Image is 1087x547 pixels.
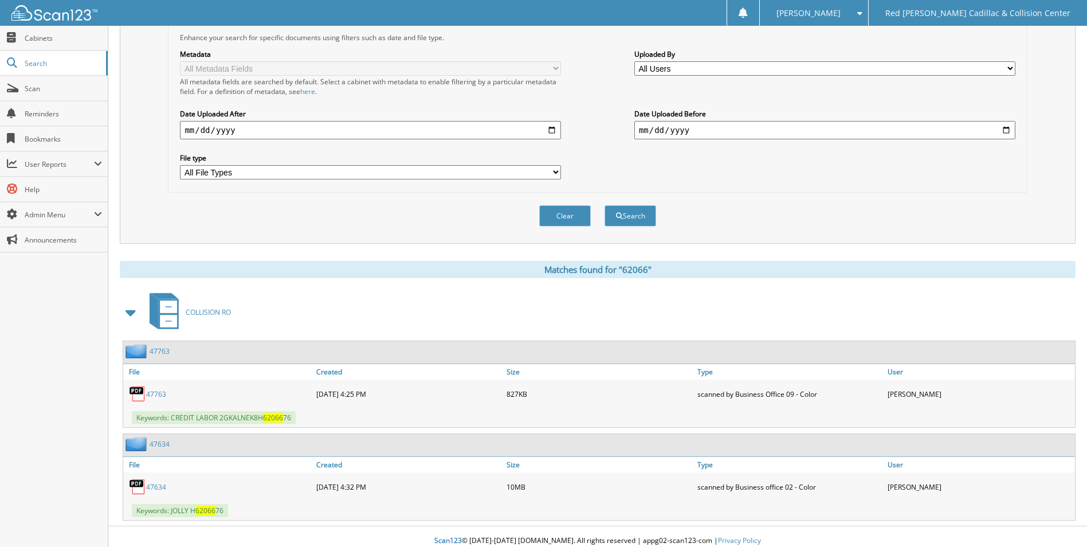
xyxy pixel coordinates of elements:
[434,536,462,545] span: Scan123
[129,478,146,495] img: PDF.png
[180,49,561,59] label: Metadata
[143,290,231,335] a: COLLISION RO
[150,346,170,356] a: 47763
[125,344,150,358] img: folder2.png
[885,10,1070,17] span: Red [PERSON_NAME] Cadillac & Collision Center
[25,134,102,144] span: Bookmarks
[539,205,591,226] button: Clear
[132,411,296,424] span: Keywords: CREDIT LABOR 2GKALNEK8H 76
[504,382,694,405] div: 827KB
[885,457,1075,472] a: User
[885,382,1075,405] div: [PERSON_NAME]
[313,475,504,498] div: [DATE] 4:32 PM
[263,413,283,423] span: 62066
[132,504,228,517] span: Keywords: JOLLY H 76
[25,159,94,169] span: User Reports
[313,364,504,380] a: Created
[123,364,313,380] a: File
[504,364,694,380] a: Size
[605,205,656,226] button: Search
[125,437,150,451] img: folder2.png
[180,109,561,119] label: Date Uploaded After
[694,364,885,380] a: Type
[634,121,1015,139] input: end
[1030,492,1087,547] iframe: Chat Widget
[25,210,94,220] span: Admin Menu
[776,10,841,17] span: [PERSON_NAME]
[25,33,102,43] span: Cabinets
[120,261,1076,278] div: Matches found for "62066"
[300,87,315,96] a: here
[694,382,885,405] div: scanned by Business Office 09 - Color
[694,475,885,498] div: scanned by Business office 02 - Color
[195,506,215,515] span: 62066
[129,385,146,403] img: PDF.png
[25,235,102,245] span: Announcements
[885,475,1075,498] div: [PERSON_NAME]
[11,5,97,21] img: scan123-logo-white.svg
[885,364,1075,380] a: User
[180,153,561,163] label: File type
[25,84,102,93] span: Scan
[174,33,1021,42] div: Enhance your search for specific documents using filters such as date and file type.
[123,457,313,472] a: File
[186,307,231,317] span: COLLISION RO
[718,536,761,545] a: Privacy Policy
[25,58,100,68] span: Search
[313,382,504,405] div: [DATE] 4:25 PM
[25,185,102,194] span: Help
[634,49,1015,59] label: Uploaded By
[146,482,166,492] a: 47634
[25,109,102,119] span: Reminders
[313,457,504,472] a: Created
[180,121,561,139] input: start
[150,439,170,449] a: 47634
[180,77,561,96] div: All metadata fields are searched by default. Select a cabinet with metadata to enable filtering b...
[146,389,166,399] a: 47763
[694,457,885,472] a: Type
[634,109,1015,119] label: Date Uploaded Before
[504,457,694,472] a: Size
[504,475,694,498] div: 10MB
